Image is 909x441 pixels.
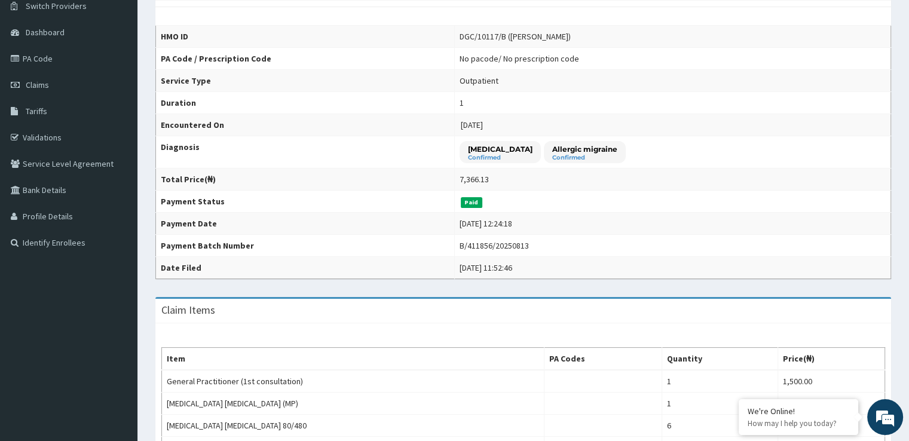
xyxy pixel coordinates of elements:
[156,235,455,257] th: Payment Batch Number
[26,1,87,11] span: Switch Providers
[662,370,778,393] td: 1
[156,26,455,48] th: HMO ID
[461,197,482,208] span: Paid
[162,348,544,370] th: Item
[156,70,455,92] th: Service Type
[460,262,512,274] div: [DATE] 11:52:46
[156,213,455,235] th: Payment Date
[460,218,512,229] div: [DATE] 12:24:18
[544,348,662,370] th: PA Codes
[156,191,455,213] th: Payment Status
[662,415,778,437] td: 6
[468,144,532,154] p: [MEDICAL_DATA]
[552,144,617,154] p: Allergic migraine
[460,173,489,185] div: 7,366.13
[22,60,48,90] img: d_794563401_company_1708531726252_794563401
[662,348,778,370] th: Quantity
[460,97,464,109] div: 1
[196,6,225,35] div: Minimize live chat window
[156,92,455,114] th: Duration
[26,27,65,38] span: Dashboard
[460,75,498,87] div: Outpatient
[6,305,228,347] textarea: Type your message and hit 'Enter'
[69,140,165,261] span: We're online!
[748,406,849,416] div: We're Online!
[162,370,544,393] td: General Practitioner (1st consultation)
[26,106,47,117] span: Tariffs
[156,257,455,279] th: Date Filed
[162,393,544,415] td: [MEDICAL_DATA] [MEDICAL_DATA] (MP)
[778,393,884,415] td: 560.00
[461,120,483,130] span: [DATE]
[156,169,455,191] th: Total Price(₦)
[156,136,455,169] th: Diagnosis
[748,418,849,428] p: How may I help you today?
[552,155,617,161] small: Confirmed
[156,48,455,70] th: PA Code / Prescription Code
[26,79,49,90] span: Claims
[778,370,884,393] td: 1,500.00
[162,415,544,437] td: [MEDICAL_DATA] [MEDICAL_DATA] 80/480
[62,67,201,82] div: Chat with us now
[460,240,529,252] div: B/411856/20250813
[778,348,884,370] th: Price(₦)
[662,393,778,415] td: 1
[460,30,571,42] div: DGC/10117/B ([PERSON_NAME])
[468,155,532,161] small: Confirmed
[156,114,455,136] th: Encountered On
[161,305,215,316] h3: Claim Items
[460,53,579,65] div: No pacode / No prescription code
